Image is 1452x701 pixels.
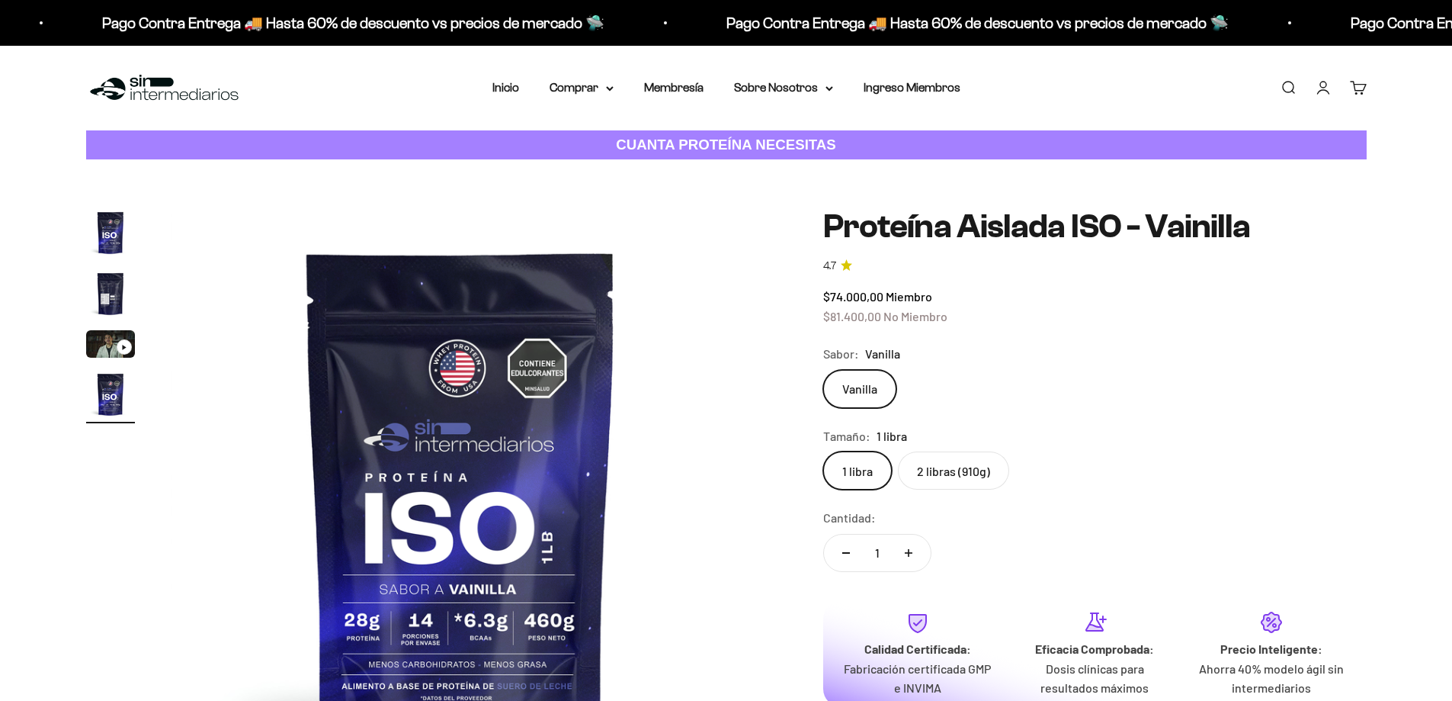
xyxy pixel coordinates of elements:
[1035,642,1154,656] strong: Eficacia Comprobada:
[823,208,1367,245] h1: Proteína Aislada ISO - Vainilla
[883,309,947,323] span: No Miembro
[86,370,135,419] img: Proteína Aislada ISO - Vainilla
[823,508,876,528] label: Cantidad:
[823,426,870,446] legend: Tamaño:
[550,78,614,98] summary: Comprar
[95,11,597,35] p: Pago Contra Entrega 🚚 Hasta 60% de descuento vs precios de mercado 🛸
[734,78,833,98] summary: Sobre Nosotros
[877,426,907,446] span: 1 libra
[86,370,135,423] button: Ir al artículo 4
[644,81,704,94] a: Membresía
[823,344,859,364] legend: Sabor:
[824,535,868,571] button: Reducir cantidad
[616,137,836,153] strong: CUANTA PROTEÍNA NECESITAS
[823,309,881,323] span: $81.400,00
[1195,659,1348,698] p: Ahorra 40% modelo ágil sin intermediarios
[823,289,883,304] span: $74.000,00
[86,269,135,318] img: Proteína Aislada ISO - Vainilla
[886,535,931,571] button: Aumentar cantidad
[841,659,994,698] p: Fabricación certificada GMP e INVIMA
[823,258,836,275] span: 4.7
[86,208,135,257] img: Proteína Aislada ISO - Vainilla
[86,269,135,323] button: Ir al artículo 2
[886,289,932,304] span: Miembro
[86,130,1367,160] a: CUANTA PROTEÍNA NECESITAS
[864,81,960,94] a: Ingreso Miembros
[86,208,135,262] button: Ir al artículo 1
[1220,642,1322,656] strong: Precio Inteligente:
[86,330,135,362] button: Ir al artículo 3
[1018,659,1171,698] p: Dosis clínicas para resultados máximos
[823,258,1367,275] a: 4.74.7 de 5.0 estrellas
[719,11,1221,35] p: Pago Contra Entrega 🚚 Hasta 60% de descuento vs precios de mercado 🛸
[864,642,971,656] strong: Calidad Certificada:
[865,344,900,364] span: Vanilla
[492,81,519,94] a: Inicio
